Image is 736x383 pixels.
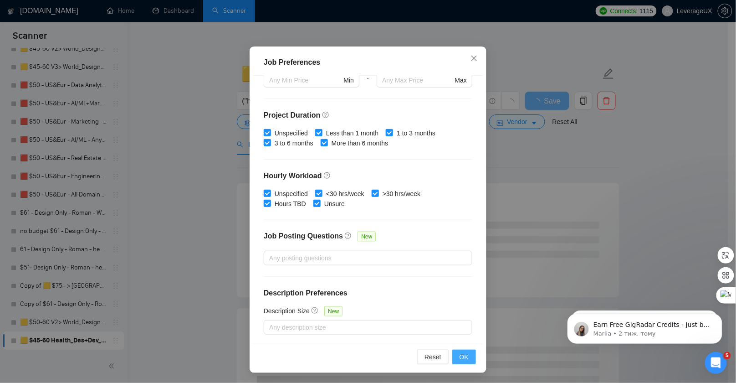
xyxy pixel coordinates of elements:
iframe: Intercom live chat [705,352,727,374]
button: OK [452,350,476,364]
span: 1 to 3 months [393,128,439,138]
span: 5 [724,352,731,359]
div: Job Preferences [264,57,472,68]
span: Min [343,75,354,85]
span: Unspecified [271,128,312,138]
h4: Description Preferences [264,288,472,299]
span: close [470,55,478,62]
span: Max [455,75,467,85]
span: Reset [424,352,441,362]
span: More than 6 months [328,138,392,148]
span: New [324,306,342,316]
span: <30 hrs/week [322,189,368,199]
input: Any Max Price [382,75,453,85]
h5: Description Size [264,306,310,316]
span: question-circle [324,172,331,179]
div: - [359,73,377,98]
span: Less than 1 month [322,128,382,138]
input: Any Min Price [269,75,342,85]
span: question-circle [322,111,330,119]
span: >30 hrs/week [379,189,424,199]
span: Hours TBD [271,199,310,209]
h4: Project Duration [264,110,472,121]
h4: Hourly Workload [264,171,472,181]
span: Unsure [321,199,348,209]
span: New [358,232,376,242]
span: OK [460,352,469,362]
button: Close [462,47,486,71]
span: question-circle [312,307,319,314]
span: Unspecified [271,189,312,199]
iframe: Intercom notifications повідомлення [554,295,736,358]
h4: Job Posting Questions [264,231,343,242]
button: Reset [417,350,449,364]
span: 3 to 6 months [271,138,317,148]
span: question-circle [345,232,352,239]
